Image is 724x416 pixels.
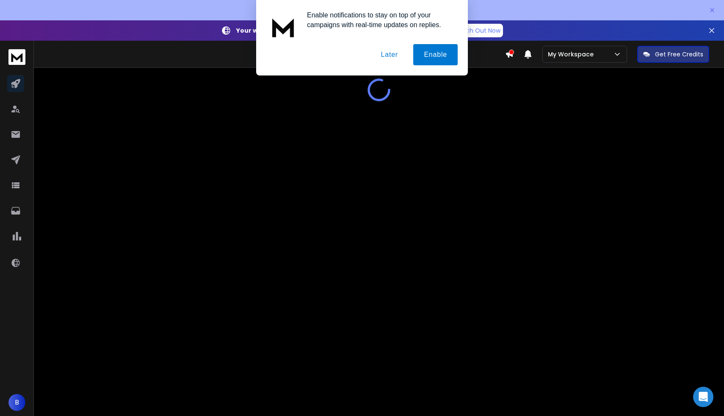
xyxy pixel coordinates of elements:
button: B [8,394,25,411]
button: Later [370,44,408,65]
div: Enable notifications to stay on top of your campaigns with real-time updates on replies. [300,10,458,30]
button: Enable [413,44,458,65]
img: notification icon [266,10,300,44]
div: Open Intercom Messenger [693,387,713,407]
